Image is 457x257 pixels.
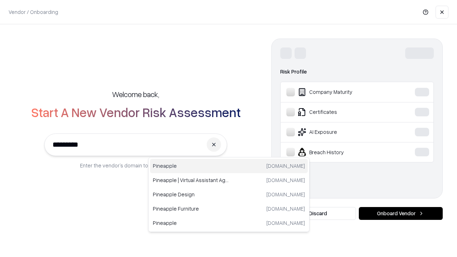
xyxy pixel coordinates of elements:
[280,67,434,76] div: Risk Profile
[266,191,305,198] p: [DOMAIN_NAME]
[112,89,159,99] h5: Welcome back,
[286,108,393,116] div: Certificates
[266,219,305,227] p: [DOMAIN_NAME]
[286,148,393,156] div: Breach History
[153,205,229,212] p: Pineapple Furniture
[153,191,229,198] p: Pineapple Design
[153,219,229,227] p: Pineapple
[286,88,393,96] div: Company Maturity
[266,205,305,212] p: [DOMAIN_NAME]
[153,162,229,170] p: Pineapple
[266,162,305,170] p: [DOMAIN_NAME]
[148,157,310,232] div: Suggestions
[80,162,191,169] p: Enter the vendor’s domain to begin onboarding
[359,207,443,220] button: Onboard Vendor
[266,176,305,184] p: [DOMAIN_NAME]
[153,176,229,184] p: Pineapple | Virtual Assistant Agency
[9,8,58,16] p: Vendor / Onboarding
[286,128,393,136] div: AI Exposure
[271,207,356,220] button: Discard
[31,105,241,119] h2: Start A New Vendor Risk Assessment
